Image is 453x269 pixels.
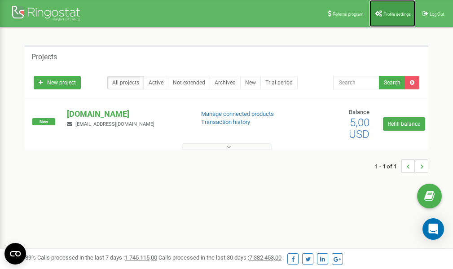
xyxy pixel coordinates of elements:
[31,53,57,61] h5: Projects
[4,243,26,265] button: Open CMP widget
[210,76,241,89] a: Archived
[144,76,168,89] a: Active
[333,12,364,17] span: Referral program
[201,110,274,117] a: Manage connected products
[249,254,281,261] u: 7 382 453,00
[430,12,444,17] span: Log Out
[37,254,157,261] span: Calls processed in the last 7 days :
[240,76,261,89] a: New
[201,119,250,125] a: Transaction history
[75,121,154,127] span: [EMAIL_ADDRESS][DOMAIN_NAME]
[168,76,210,89] a: Not extended
[349,109,369,115] span: Balance
[107,76,144,89] a: All projects
[349,116,369,141] span: 5,00 USD
[383,12,411,17] span: Profile settings
[375,150,428,182] nav: ...
[260,76,298,89] a: Trial period
[67,108,186,120] p: [DOMAIN_NAME]
[125,254,157,261] u: 1 745 115,00
[32,118,55,125] span: New
[375,159,401,173] span: 1 - 1 of 1
[333,76,379,89] input: Search
[422,218,444,240] div: Open Intercom Messenger
[158,254,281,261] span: Calls processed in the last 30 days :
[383,117,425,131] a: Refill balance
[379,76,405,89] button: Search
[34,76,81,89] a: New project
